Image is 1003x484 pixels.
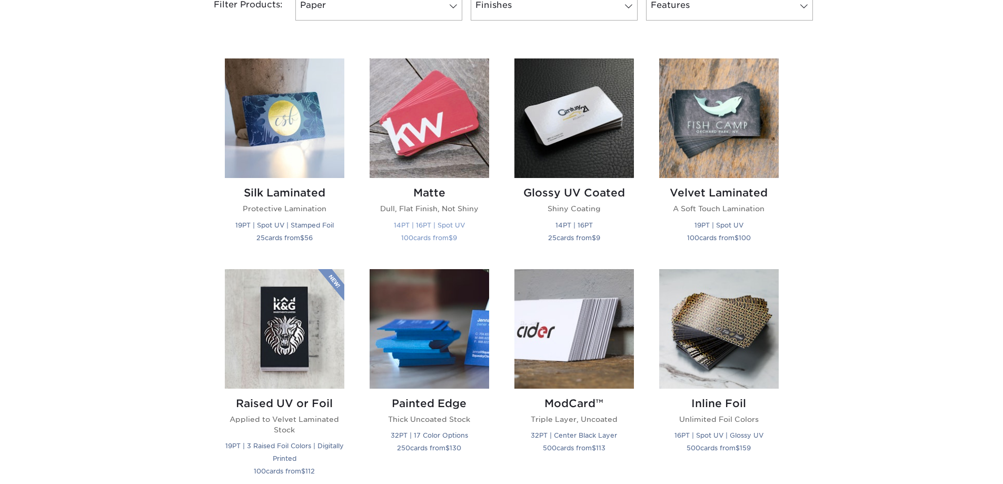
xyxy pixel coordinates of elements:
h2: Inline Foil [659,397,779,410]
span: $ [301,467,305,475]
img: Matte Business Cards [370,58,489,178]
span: 100 [401,234,413,242]
small: 32PT | Center Black Layer [531,431,617,439]
h2: Raised UV or Foil [225,397,344,410]
span: 9 [596,234,600,242]
p: Dull, Flat Finish, Not Shiny [370,203,489,214]
span: $ [734,234,739,242]
span: $ [449,234,453,242]
span: 112 [305,467,315,475]
h2: Silk Laminated [225,186,344,199]
span: 25 [256,234,265,242]
small: cards from [543,444,605,452]
small: 32PT | 17 Color Options [391,431,468,439]
small: 16PT | Spot UV | Glossy UV [674,431,763,439]
span: 100 [254,467,266,475]
iframe: Google Customer Reviews [3,452,90,480]
span: 56 [304,234,313,242]
span: $ [592,234,596,242]
img: Velvet Laminated Business Cards [659,58,779,178]
span: 100 [739,234,751,242]
img: Silk Laminated Business Cards [225,58,344,178]
p: Thick Uncoated Stock [370,414,489,424]
span: 113 [596,444,605,452]
small: 19PT | Spot UV [694,221,743,229]
small: cards from [401,234,457,242]
span: 130 [450,444,461,452]
a: Matte Business Cards Matte Dull, Flat Finish, Not Shiny 14PT | 16PT | Spot UV 100cards from$9 [370,58,489,256]
img: New Product [318,269,344,301]
small: 14PT | 16PT | Spot UV [394,221,465,229]
small: 19PT | Spot UV | Stamped Foil [235,221,334,229]
a: Silk Laminated Business Cards Silk Laminated Protective Lamination 19PT | Spot UV | Stamped Foil ... [225,58,344,256]
img: Raised UV or Foil Business Cards [225,269,344,389]
img: Glossy UV Coated Business Cards [514,58,634,178]
small: cards from [254,467,315,475]
p: A Soft Touch Lamination [659,203,779,214]
small: cards from [548,234,600,242]
span: $ [300,234,304,242]
a: Velvet Laminated Business Cards Velvet Laminated A Soft Touch Lamination 19PT | Spot UV 100cards ... [659,58,779,256]
h2: Painted Edge [370,397,489,410]
h2: Matte [370,186,489,199]
img: Inline Foil Business Cards [659,269,779,389]
small: cards from [687,444,751,452]
img: ModCard™ Business Cards [514,269,634,389]
p: Applied to Velvet Laminated Stock [225,414,344,436]
span: $ [592,444,596,452]
span: $ [736,444,740,452]
span: 159 [740,444,751,452]
img: Painted Edge Business Cards [370,269,489,389]
h2: ModCard™ [514,397,634,410]
span: 250 [397,444,410,452]
h2: Velvet Laminated [659,186,779,199]
span: 500 [543,444,557,452]
small: cards from [256,234,313,242]
span: 25 [548,234,557,242]
small: cards from [687,234,751,242]
p: Unlimited Foil Colors [659,414,779,424]
p: Shiny Coating [514,203,634,214]
span: 500 [687,444,700,452]
span: 100 [687,234,699,242]
small: cards from [397,444,461,452]
a: Glossy UV Coated Business Cards Glossy UV Coated Shiny Coating 14PT | 16PT 25cards from$9 [514,58,634,256]
p: Protective Lamination [225,203,344,214]
p: Triple Layer, Uncoated [514,414,634,424]
small: 19PT | 3 Raised Foil Colors | Digitally Printed [225,442,344,462]
small: 14PT | 16PT [555,221,593,229]
span: 9 [453,234,457,242]
h2: Glossy UV Coated [514,186,634,199]
span: $ [445,444,450,452]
